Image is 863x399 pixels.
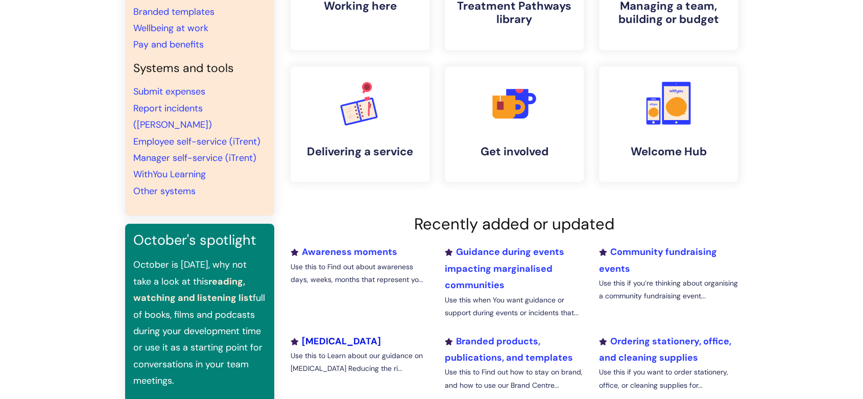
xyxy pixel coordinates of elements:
[445,66,584,182] a: Get involved
[133,168,206,180] a: WithYou Learning
[599,335,731,364] a: Ordering stationery, office, and cleaning supplies
[599,277,738,302] p: Use this if you’re thinking about organising a community fundraising event...
[133,232,266,248] h3: October's spotlight
[133,135,260,148] a: Employee self-service (iTrent)
[599,246,717,274] a: Community fundraising events
[453,145,576,158] h4: Get involved
[291,335,381,347] a: [MEDICAL_DATA]
[133,22,208,34] a: Wellbeing at work
[291,261,429,286] p: Use this to Find out about awareness days, weeks, months that represent yo...
[445,366,584,391] p: Use this to Find out how to stay on brand, and how to use our Brand Centre...
[133,61,266,76] h4: Systems and tools
[133,185,196,197] a: Other systems
[133,102,212,131] a: Report incidents ([PERSON_NAME])
[291,66,429,182] a: Delivering a service
[133,85,205,98] a: Submit expenses
[445,294,584,319] p: Use this when You want guidance or support during events or incidents that...
[291,349,429,375] p: Use this to Learn about our guidance on [MEDICAL_DATA] Reducing the ri...
[599,366,738,391] p: Use this if you want to order stationery, office, or cleaning supplies for...
[607,145,730,158] h4: Welcome Hub
[133,256,266,389] p: October is [DATE], why not take a look at this full of books, films and podcasts during your deve...
[133,6,214,18] a: Branded templates
[299,145,421,158] h4: Delivering a service
[291,246,397,258] a: Awareness moments
[445,246,564,291] a: Guidance during events impacting marginalised communities
[445,335,573,364] a: Branded products, publications, and templates
[133,152,256,164] a: Manager self-service (iTrent)
[291,215,738,233] h2: Recently added or updated
[133,38,204,51] a: Pay and benefits
[599,66,738,182] a: Welcome Hub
